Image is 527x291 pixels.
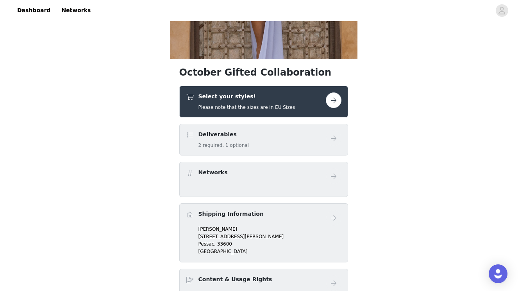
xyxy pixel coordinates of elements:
span: Pessac, [198,241,216,247]
span: 33600 [217,241,232,247]
div: Shipping Information [179,203,348,262]
h4: Networks [198,168,228,177]
a: Networks [57,2,95,19]
div: Open Intercom Messenger [489,264,507,283]
h1: October Gifted Collaboration [179,65,348,80]
h4: Shipping Information [198,210,264,218]
h4: Content & Usage Rights [198,275,272,284]
a: Dashboard [13,2,55,19]
h5: 2 required, 1 optional [198,142,249,149]
h5: Please note that the sizes are in EU Sizes [198,104,295,111]
p: [STREET_ADDRESS][PERSON_NAME] [198,233,341,240]
div: Select your styles! [179,86,348,117]
h4: Select your styles! [198,92,295,101]
div: Networks [179,162,348,197]
div: Deliverables [179,124,348,155]
p: [PERSON_NAME] [198,226,341,233]
h4: Deliverables [198,130,249,139]
div: avatar [498,4,506,17]
p: [GEOGRAPHIC_DATA] [198,248,341,255]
